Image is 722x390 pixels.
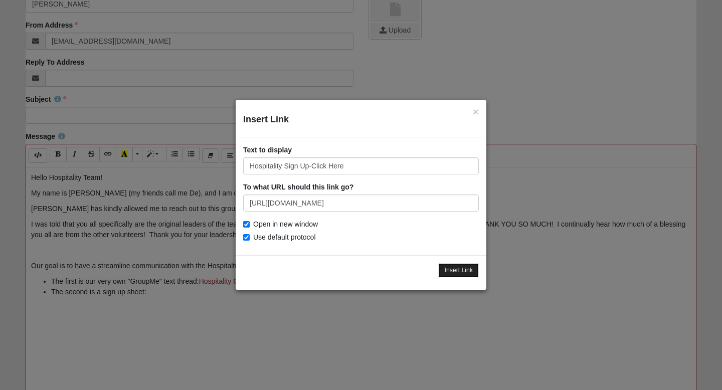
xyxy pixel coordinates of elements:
h4: Insert Link [243,114,479,125]
input: Use default protocol [243,234,250,241]
label: Use default protocol [243,232,316,243]
input: Open in new window [243,221,250,228]
label: Text to display [243,145,292,155]
button: Close [473,106,479,117]
input: Insert Link [438,263,479,278]
div: Insert Link [236,100,486,290]
label: Open in new window [243,219,318,230]
label: To what URL should this link go? [243,182,353,192]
